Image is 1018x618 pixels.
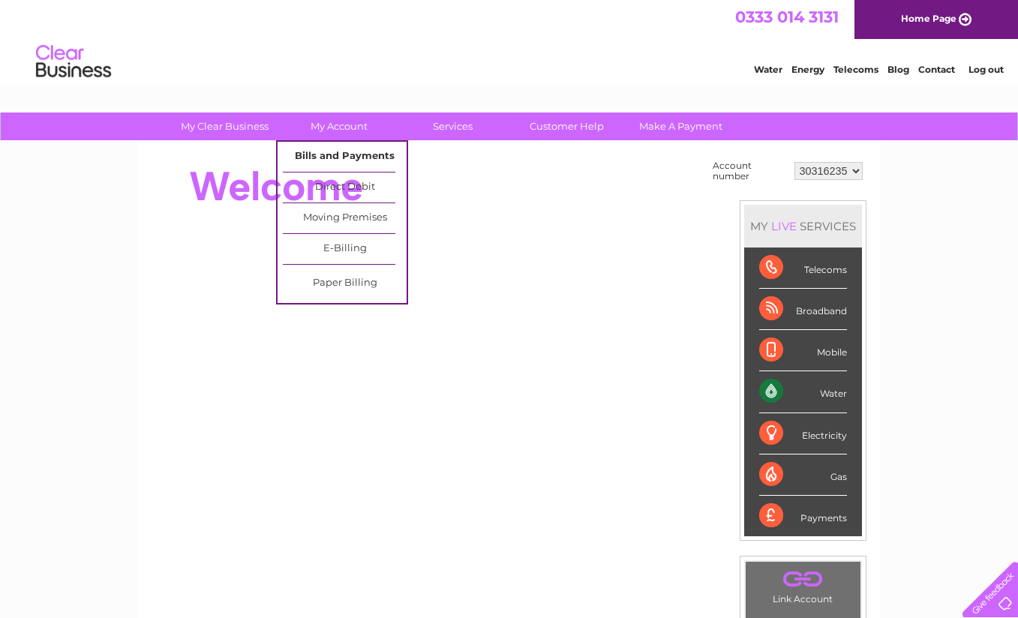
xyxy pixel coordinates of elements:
[759,371,847,412] div: Water
[391,112,515,140] a: Services
[749,565,857,592] a: .
[887,64,909,75] a: Blog
[283,203,407,233] a: Moving Premises
[744,205,862,247] div: MY SERVICES
[283,172,407,202] a: Direct Debit
[754,64,782,75] a: Water
[155,8,864,73] div: Clear Business is a trading name of Verastar Limited (registered in [GEOGRAPHIC_DATA] No. 3667643...
[918,64,955,75] a: Contact
[791,64,824,75] a: Energy
[277,112,401,140] a: My Account
[759,413,847,454] div: Electricity
[35,39,112,85] img: logo.png
[968,64,1004,75] a: Log out
[709,157,791,185] td: Account number
[283,268,407,298] a: Paper Billing
[768,219,800,233] div: LIVE
[759,330,847,371] div: Mobile
[283,142,407,172] a: Bills and Payments
[759,247,847,289] div: Telecoms
[619,112,743,140] a: Make A Payment
[759,496,847,536] div: Payments
[163,112,287,140] a: My Clear Business
[833,64,878,75] a: Telecoms
[283,234,407,264] a: E-Billing
[759,289,847,330] div: Broadband
[745,561,861,608] td: Link Account
[735,7,839,26] a: 0333 014 3131
[505,112,629,140] a: Customer Help
[759,454,847,496] div: Gas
